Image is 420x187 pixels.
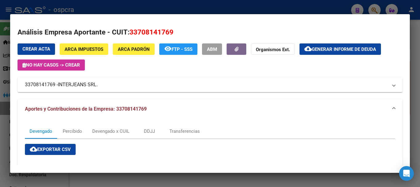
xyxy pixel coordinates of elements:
[399,166,414,181] div: Open Intercom Messenger
[25,144,76,155] button: Exportar CSV
[312,47,376,52] span: Generar informe de deuda
[129,28,173,36] span: 33708141769
[251,43,295,55] button: Organismos Ext.
[304,45,312,52] mat-icon: cloud_download
[169,128,200,135] div: Transferencias
[18,77,402,92] mat-expansion-panel-header: 33708141769 -INTERJEANS SRL.
[299,43,381,55] button: Generar informe de deuda
[144,128,155,135] div: DDJJ
[92,128,129,135] div: Devengado x CUIL
[22,46,50,52] span: Crear Acta
[18,43,55,55] button: Crear Acta
[18,99,402,119] mat-expansion-panel-header: Aportes y Contribuciones de la Empresa: 33708141769
[18,27,402,38] h2: Análisis Empresa Aportante - CUIT:
[58,81,98,88] span: INTERJEANS SRL.
[60,43,108,55] button: ARCA Impuestos
[18,59,85,71] button: No hay casos -> Crear
[118,47,150,52] span: ARCA Padrón
[113,43,155,55] button: ARCA Padrón
[30,145,37,153] mat-icon: cloud_download
[65,47,103,52] span: ARCA Impuestos
[25,106,147,112] span: Aportes y Contribuciones de la Empresa: 33708141769
[30,128,52,135] div: Devengado
[207,47,217,52] span: ABM
[25,81,388,88] mat-panel-title: 33708141769 -
[202,43,222,55] button: ABM
[164,45,172,52] mat-icon: remove_red_eye
[256,47,290,52] strong: Organismos Ext.
[30,147,71,152] span: Exportar CSV
[63,128,82,135] div: Percibido
[22,62,80,68] span: No hay casos -> Crear
[159,43,197,55] button: FTP - SSS
[172,47,192,52] span: FTP - SSS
